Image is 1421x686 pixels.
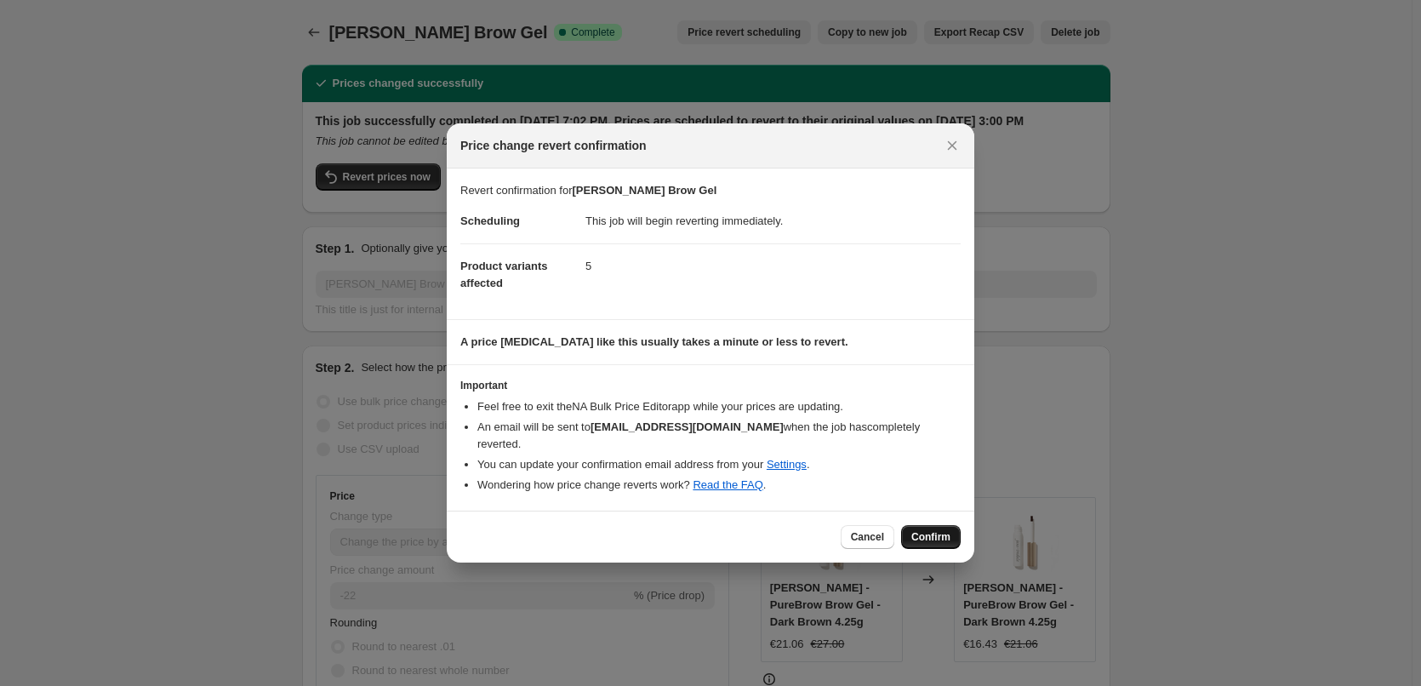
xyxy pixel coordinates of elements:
[460,379,961,392] h3: Important
[901,525,961,549] button: Confirm
[841,525,894,549] button: Cancel
[940,134,964,157] button: Close
[460,214,520,227] span: Scheduling
[460,260,548,289] span: Product variants affected
[851,530,884,544] span: Cancel
[573,184,717,197] b: [PERSON_NAME] Brow Gel
[460,335,848,348] b: A price [MEDICAL_DATA] like this usually takes a minute or less to revert.
[767,458,807,471] a: Settings
[460,137,647,154] span: Price change revert confirmation
[477,477,961,494] li: Wondering how price change reverts work? .
[585,243,961,289] dd: 5
[693,478,762,491] a: Read the FAQ
[585,199,961,243] dd: This job will begin reverting immediately.
[911,530,950,544] span: Confirm
[477,398,961,415] li: Feel free to exit the NA Bulk Price Editor app while your prices are updating.
[477,456,961,473] li: You can update your confirmation email address from your .
[460,182,961,199] p: Revert confirmation for
[477,419,961,453] li: An email will be sent to when the job has completely reverted .
[591,420,784,433] b: [EMAIL_ADDRESS][DOMAIN_NAME]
